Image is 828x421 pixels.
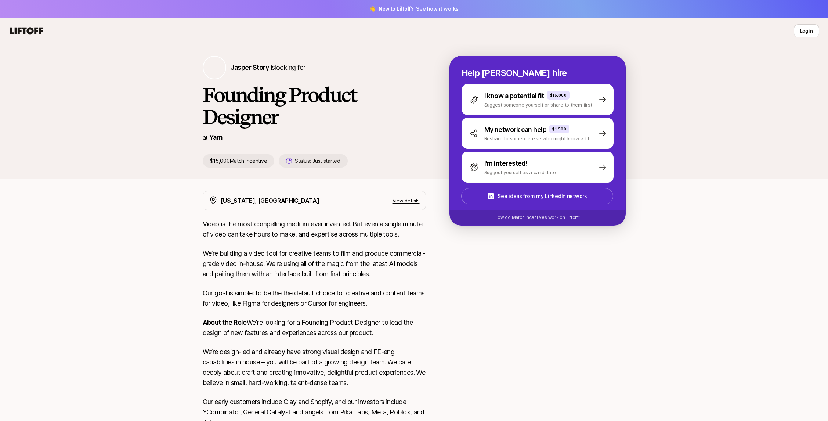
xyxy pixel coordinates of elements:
p: Suggest someone yourself or share to them first [484,101,592,108]
a: See how it works [416,6,459,12]
p: $15,000 Match Incentive [203,154,275,168]
p: Help [PERSON_NAME] hire [462,68,614,78]
a: Yarn [209,133,223,141]
p: See ideas from my LinkedIn network [498,192,587,201]
p: I know a potential fit [484,91,544,101]
p: Video is the most compelling medium ever invented. But even a single minute of video can take hou... [203,219,426,240]
p: Reshare to someone else who might know a fit [484,135,590,142]
p: $15,000 [550,92,567,98]
p: Our goal is simple: to be the the default choice for creative and content teams for video, like F... [203,288,426,309]
span: Just started [312,158,340,164]
p: Status: [295,156,340,165]
p: View details [393,197,420,204]
strong: About the Role [203,319,247,326]
p: We're looking for a Founding Product Designer to lead the design of new features and experiences ... [203,317,426,338]
span: Jasper Story [231,64,269,71]
p: at [203,133,208,142]
p: My network can help [484,125,547,135]
p: We’re building a video tool for creative teams to film and produce commercial-grade video in-hous... [203,248,426,279]
p: Suggest yourself as a candidate [484,169,556,176]
p: $1,500 [552,126,566,132]
h1: Founding Product Designer [203,84,426,128]
p: [US_STATE], [GEOGRAPHIC_DATA] [221,196,319,205]
p: We’re design-led and already have strong visual design and FE-eng capabilities in house – you wil... [203,347,426,388]
button: See ideas from my LinkedIn network [461,188,613,204]
p: How do Match Incentives work on Liftoff? [494,214,580,221]
p: I'm interested! [484,158,528,169]
button: Log in [794,24,819,37]
span: 👋 New to Liftoff? [369,4,459,13]
p: is looking for [231,62,305,73]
